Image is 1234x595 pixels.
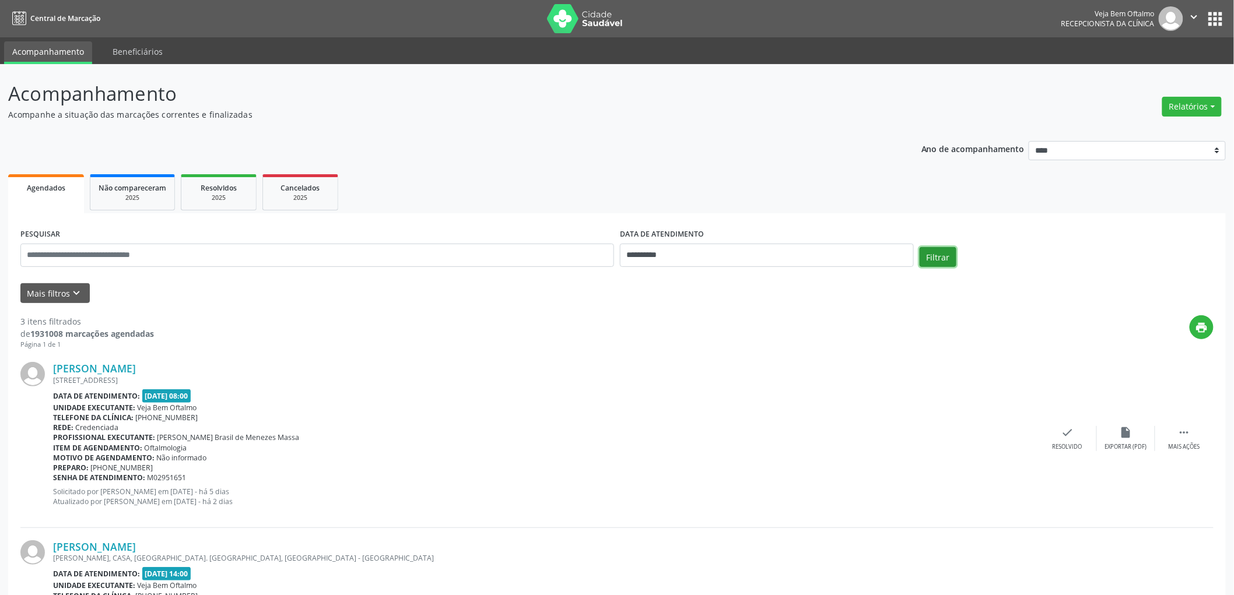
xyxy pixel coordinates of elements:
[53,432,155,442] b: Profissional executante:
[99,193,166,202] div: 2025
[30,328,154,339] strong: 1931008 marcações agendadas
[1169,443,1200,451] div: Mais ações
[20,315,154,328] div: 3 itens filtrados
[53,473,145,483] b: Senha de atendimento:
[138,580,197,590] span: Veja Bem Oftalmo
[1188,10,1201,23] i: 
[53,540,136,553] a: [PERSON_NAME]
[142,567,191,580] span: [DATE] 14:00
[53,423,73,432] b: Rede:
[1196,321,1208,334] i: print
[91,463,153,473] span: [PHONE_NUMBER]
[53,569,140,579] b: Data de atendimento:
[20,362,45,386] img: img
[27,183,65,193] span: Agendados
[271,193,329,202] div: 2025
[190,193,248,202] div: 2025
[4,41,92,64] a: Acompanhamento
[30,13,100,23] span: Central de Marcação
[99,183,166,193] span: Não compareceram
[20,340,154,350] div: Página 1 de 1
[281,183,320,193] span: Cancelados
[1053,443,1082,451] div: Resolvido
[53,403,135,413] b: Unidade executante:
[53,391,140,401] b: Data de atendimento:
[136,413,198,423] span: [PHONE_NUMBER]
[1105,443,1147,451] div: Exportar (PDF)
[157,432,300,442] span: [PERSON_NAME] Brasil de Menezes Massa
[8,9,100,28] a: Central de Marcação
[53,453,155,463] b: Motivo de agendamento:
[104,41,171,62] a: Beneficiários
[20,226,60,244] label: PESQUISAR
[1162,97,1222,117] button: Relatórios
[53,362,136,375] a: [PERSON_NAME]
[1061,426,1074,439] i: check
[138,403,197,413] span: Veja Bem Oftalmo
[53,463,89,473] b: Preparo:
[1061,19,1155,29] span: Recepcionista da clínica
[1178,426,1191,439] i: 
[920,247,956,267] button: Filtrar
[157,453,207,463] span: Não informado
[921,141,1025,156] p: Ano de acompanhamento
[53,553,1039,563] div: [PERSON_NAME], CASA, [GEOGRAPHIC_DATA]. [GEOGRAPHIC_DATA], [GEOGRAPHIC_DATA] - [GEOGRAPHIC_DATA]
[145,443,187,453] span: Oftalmologia
[53,443,142,453] b: Item de agendamento:
[142,389,191,403] span: [DATE] 08:00
[8,79,861,108] p: Acompanhamento
[1190,315,1214,339] button: print
[1183,6,1205,31] button: 
[1061,9,1155,19] div: Veja Bem Oftalmo
[1205,9,1226,29] button: apps
[201,183,237,193] span: Resolvidos
[1120,426,1133,439] i: insert_drive_file
[53,375,1039,385] div: [STREET_ADDRESS]
[620,226,704,244] label: DATA DE ATENDIMENTO
[76,423,119,432] span: Credenciada
[20,540,45,565] img: img
[53,413,134,423] b: Telefone da clínica:
[71,287,83,300] i: keyboard_arrow_down
[8,108,861,121] p: Acompanhe a situação das marcações correntes e finalizadas
[53,580,135,590] b: Unidade executante:
[148,473,187,483] span: M02951651
[20,283,90,304] button: Mais filtroskeyboard_arrow_down
[53,487,1039,506] p: Solicitado por [PERSON_NAME] em [DATE] - há 5 dias Atualizado por [PERSON_NAME] em [DATE] - há 2 ...
[1159,6,1183,31] img: img
[20,328,154,340] div: de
